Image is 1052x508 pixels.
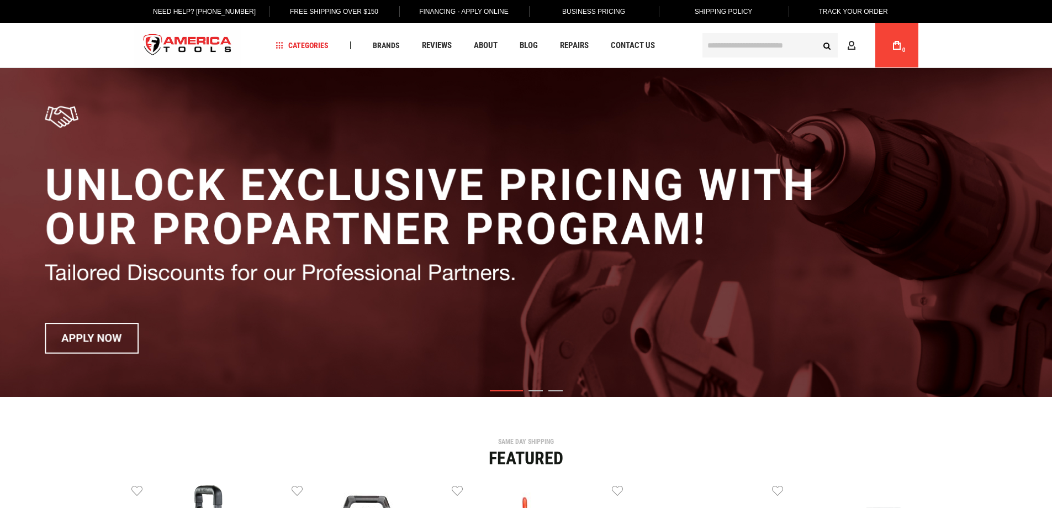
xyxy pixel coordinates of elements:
[606,38,660,53] a: Contact Us
[611,41,655,50] span: Contact Us
[422,41,452,50] span: Reviews
[555,38,594,53] a: Repairs
[695,8,753,15] span: Shipping Policy
[902,47,906,53] span: 0
[134,25,241,66] a: store logo
[417,38,457,53] a: Reviews
[469,38,503,53] a: About
[886,23,907,67] a: 0
[368,38,405,53] a: Brands
[131,449,921,467] div: Featured
[474,41,498,50] span: About
[373,41,400,49] span: Brands
[131,438,921,445] div: SAME DAY SHIPPING
[271,38,334,53] a: Categories
[515,38,543,53] a: Blog
[520,41,538,50] span: Blog
[560,41,589,50] span: Repairs
[817,35,838,56] button: Search
[276,41,329,49] span: Categories
[134,25,241,66] img: America Tools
